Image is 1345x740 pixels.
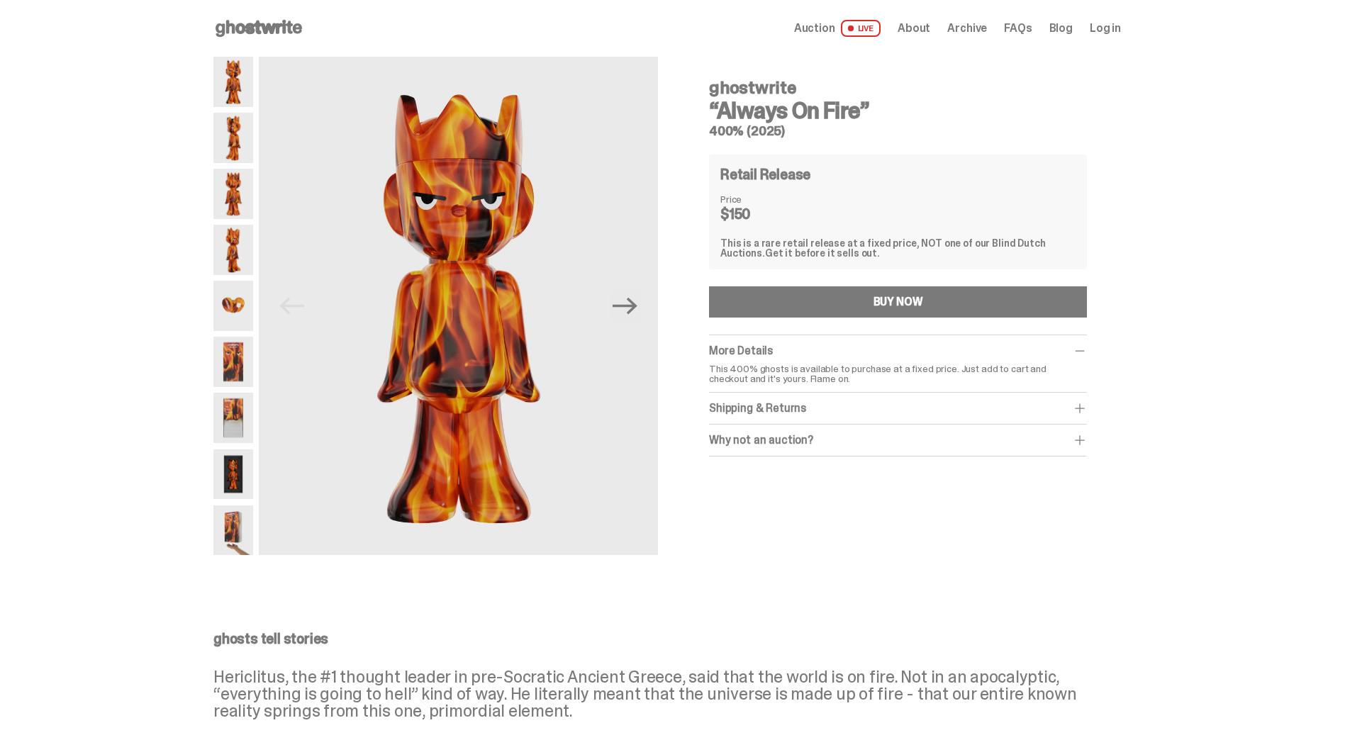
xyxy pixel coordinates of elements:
[720,207,791,221] dd: $150
[841,20,881,37] span: LIVE
[898,23,930,34] a: About
[213,337,253,387] img: Always-On-Fire---Website-Archive.2491X.png
[765,247,880,259] span: Get it before it sells out.
[1090,23,1121,34] a: Log in
[213,169,253,219] img: Always-On-Fire---Website-Archive.2487X.png
[213,668,1121,719] p: Hericlitus, the #1 thought leader in pre-Socratic Ancient Greece, said that the world is on fire....
[213,505,253,556] img: Always-On-Fire---Website-Archive.2522XX.png
[720,238,1076,258] div: This is a rare retail release at a fixed price, NOT one of our Blind Dutch Auctions.
[213,113,253,163] img: Always-On-Fire---Website-Archive.2485X.png
[709,401,1087,415] div: Shipping & Returns
[213,449,253,500] img: Always-On-Fire---Website-Archive.2497X.png
[213,225,253,275] img: Always-On-Fire---Website-Archive.2489X.png
[1049,23,1073,34] a: Blog
[709,364,1087,383] p: This 400% ghosts is available to purchase at a fixed price. Just add to cart and checkout and it'...
[947,23,987,34] a: Archive
[1004,23,1032,34] a: FAQs
[709,125,1087,138] h5: 400% (2025)
[213,57,253,107] img: Always-On-Fire---Website-Archive.2484X.png
[709,343,773,358] span: More Details
[720,167,810,181] h4: Retail Release
[709,99,1087,122] h3: “Always On Fire”
[709,286,1087,318] button: BUY NOW
[259,57,658,555] img: Always-On-Fire---Website-Archive.2484X.png
[709,433,1087,447] div: Why not an auction?
[709,79,1087,96] h4: ghostwrite
[720,194,791,204] dt: Price
[213,632,1121,646] p: ghosts tell stories
[213,393,253,443] img: Always-On-Fire---Website-Archive.2494X.png
[213,281,253,331] img: Always-On-Fire---Website-Archive.2490X.png
[794,23,835,34] span: Auction
[794,20,881,37] a: Auction LIVE
[610,291,641,322] button: Next
[874,296,923,308] div: BUY NOW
